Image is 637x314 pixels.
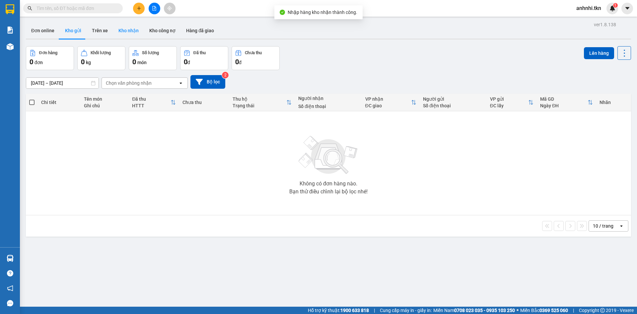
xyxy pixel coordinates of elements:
[308,307,369,314] span: Hỗ trợ kỹ thuật:
[222,72,229,78] sup: 2
[180,46,228,70] button: Đã thu0đ
[520,307,568,314] span: Miền Bắc
[7,285,13,291] span: notification
[87,23,113,39] button: Trên xe
[298,104,358,109] div: Số điện thoại
[233,96,286,102] div: Thu hộ
[193,51,206,55] div: Đã thu
[60,23,87,39] button: Kho gửi
[178,80,183,86] svg: open
[26,78,99,88] input: Select a date range.
[187,60,190,65] span: đ
[594,21,616,28] div: ver 1.8.138
[91,51,111,55] div: Khối lượng
[77,46,125,70] button: Khối lượng0kg
[288,10,357,15] span: Nhập hàng kho nhận thành công.
[600,308,605,313] span: copyright
[26,23,60,39] button: Đơn online
[624,5,630,11] span: caret-down
[487,94,537,111] th: Toggle SortBy
[517,309,519,312] span: ⚪️
[232,46,280,70] button: Chưa thu0đ
[152,6,157,11] span: file-add
[340,308,369,313] strong: 1900 633 818
[7,300,13,306] span: message
[235,58,239,66] span: 0
[571,4,606,12] span: anhnhi.tkn
[233,103,286,108] div: Trạng thái
[144,23,181,39] button: Kho công nợ
[84,96,126,102] div: Tên món
[129,46,177,70] button: Số lượng0món
[184,58,187,66] span: 0
[6,4,14,14] img: logo-vxr
[7,255,14,262] img: warehouse-icon
[540,103,588,108] div: Ngày ĐH
[584,47,614,59] button: Lên hàng
[7,43,14,50] img: warehouse-icon
[132,103,171,108] div: HTTT
[362,94,420,111] th: Toggle SortBy
[380,307,432,314] span: Cung cấp máy in - giấy in:
[229,94,295,111] th: Toggle SortBy
[239,60,242,65] span: đ
[84,103,126,108] div: Ghi chú
[609,5,615,11] img: icon-new-feature
[573,307,574,314] span: |
[289,189,368,194] div: Bạn thử điều chỉnh lại bộ lọc nhé!
[280,10,285,15] span: check-circle
[295,132,362,178] img: svg+xml;base64,PHN2ZyBjbGFzcz0ibGlzdC1wbHVnX19zdmciIHhtbG5zPSJodHRwOi8vd3d3LnczLm9yZy8yMDAwL3N2Zy...
[129,94,179,111] th: Toggle SortBy
[167,6,172,11] span: aim
[190,75,225,89] button: Bộ lọc
[613,3,618,8] sup: 1
[106,80,152,86] div: Chọn văn phòng nhận
[36,5,115,12] input: Tìm tên, số ĐT hoặc mã đơn
[600,100,628,105] div: Nhãn
[614,3,616,8] span: 1
[181,23,219,39] button: Hàng đã giao
[133,3,145,14] button: plus
[35,60,43,65] span: đơn
[86,60,91,65] span: kg
[490,103,528,108] div: ĐC lấy
[132,58,136,66] span: 0
[454,308,515,313] strong: 0708 023 035 - 0935 103 250
[149,3,160,14] button: file-add
[137,60,147,65] span: món
[539,308,568,313] strong: 0369 525 060
[423,96,483,102] div: Người gửi
[540,96,588,102] div: Mã GD
[423,103,483,108] div: Số điện thoại
[433,307,515,314] span: Miền Nam
[298,96,358,101] div: Người nhận
[39,51,57,55] div: Đơn hàng
[365,96,411,102] div: VP nhận
[374,307,375,314] span: |
[137,6,141,11] span: plus
[26,46,74,70] button: Đơn hàng0đơn
[28,6,32,11] span: search
[245,51,262,55] div: Chưa thu
[7,270,13,276] span: question-circle
[621,3,633,14] button: caret-down
[41,100,77,105] div: Chi tiết
[113,23,144,39] button: Kho nhận
[593,223,613,229] div: 10 / trang
[300,181,357,186] div: Không có đơn hàng nào.
[81,58,85,66] span: 0
[132,96,171,102] div: Đã thu
[537,94,596,111] th: Toggle SortBy
[7,27,14,34] img: solution-icon
[365,103,411,108] div: ĐC giao
[142,51,159,55] div: Số lượng
[182,100,226,105] div: Chưa thu
[30,58,33,66] span: 0
[164,3,176,14] button: aim
[619,223,624,229] svg: open
[490,96,528,102] div: VP gửi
